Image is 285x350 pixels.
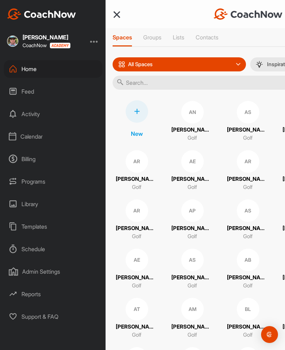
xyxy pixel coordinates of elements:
div: AE [126,249,148,271]
a: AE[PERSON_NAME]Golf [168,149,217,192]
a: AR[PERSON_NAME]Golf [224,149,272,192]
a: AS[PERSON_NAME]Golf [224,100,272,142]
div: Schedule [4,240,102,258]
p: Golf [132,282,141,290]
p: Golf [188,282,197,290]
p: [PERSON_NAME] [227,274,269,282]
img: CoachNow [214,8,283,20]
a: AP[PERSON_NAME]Golf [168,199,217,241]
div: AS [237,101,259,123]
a: AE[PERSON_NAME]Golf [113,248,161,290]
div: AR [126,199,148,222]
div: Calendar [4,128,102,145]
a: AR[PERSON_NAME]Golf [113,199,161,241]
div: Support & FAQ [4,308,102,325]
div: Home [4,60,102,78]
a: AN[PERSON_NAME]Golf [168,100,217,142]
p: Golf [188,233,197,241]
div: AT [126,298,148,320]
div: AR [237,150,259,173]
p: [PERSON_NAME] [116,224,158,233]
div: AS [181,249,204,271]
a: AS[PERSON_NAME]Golf [168,248,217,290]
div: Feed [4,83,102,100]
p: Golf [132,233,141,241]
p: [PERSON_NAME] [116,274,158,282]
p: Golf [188,331,197,339]
p: [PERSON_NAME] Laser [227,323,269,331]
p: Golf [188,183,197,191]
div: Programs [4,173,102,190]
div: AB [237,249,259,271]
div: AP [181,199,204,222]
img: CoachNow [7,8,76,20]
p: [PERSON_NAME] [116,175,158,183]
div: AN [181,101,204,123]
p: Golf [243,134,253,142]
div: AE [181,150,204,173]
a: AR[PERSON_NAME]Golf [113,149,161,192]
p: Contacts [196,34,218,41]
a: AS[PERSON_NAME]Golf [224,199,272,241]
p: [PERSON_NAME] [227,224,269,233]
div: Billing [4,150,102,168]
div: BL [237,298,259,320]
img: menuIcon [256,61,263,68]
p: [PERSON_NAME] [116,323,158,331]
div: Reports [4,285,102,303]
p: Groups [143,34,161,41]
div: AS [237,199,259,222]
div: Library [4,195,102,213]
a: AM[PERSON_NAME]Golf [168,297,217,339]
img: CoachNow acadmey [50,43,70,49]
div: Activity [4,105,102,123]
p: Golf [243,233,253,241]
div: Templates [4,218,102,235]
p: [PERSON_NAME] [171,175,214,183]
p: Golf [188,134,197,142]
p: [PERSON_NAME] [171,274,214,282]
p: Spaces [113,34,132,41]
div: Admin Settings [4,263,102,280]
div: [PERSON_NAME] [23,34,70,40]
div: AR [126,150,148,173]
a: AT[PERSON_NAME]Golf [113,297,161,339]
p: [PERSON_NAME] [227,126,269,134]
p: [PERSON_NAME] [171,224,214,233]
div: CoachNow [23,43,70,49]
p: New [131,129,143,138]
a: AB[PERSON_NAME]Golf [224,248,272,290]
div: Open Intercom Messenger [261,326,278,343]
p: [PERSON_NAME] [171,323,214,331]
img: square_c06937ecae3d5ad7bc2ee6c3c95a73cb.jpg [7,36,18,47]
p: Golf [243,183,253,191]
p: Golf [132,183,141,191]
p: [PERSON_NAME] [171,126,214,134]
a: BL[PERSON_NAME] LaserGolf [224,297,272,339]
p: [PERSON_NAME] [227,175,269,183]
p: Golf [243,331,253,339]
p: All Spaces [128,62,153,67]
p: Golf [132,331,141,339]
p: Golf [243,282,253,290]
img: icon [118,61,125,68]
div: AM [181,298,204,320]
p: Lists [173,34,184,41]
